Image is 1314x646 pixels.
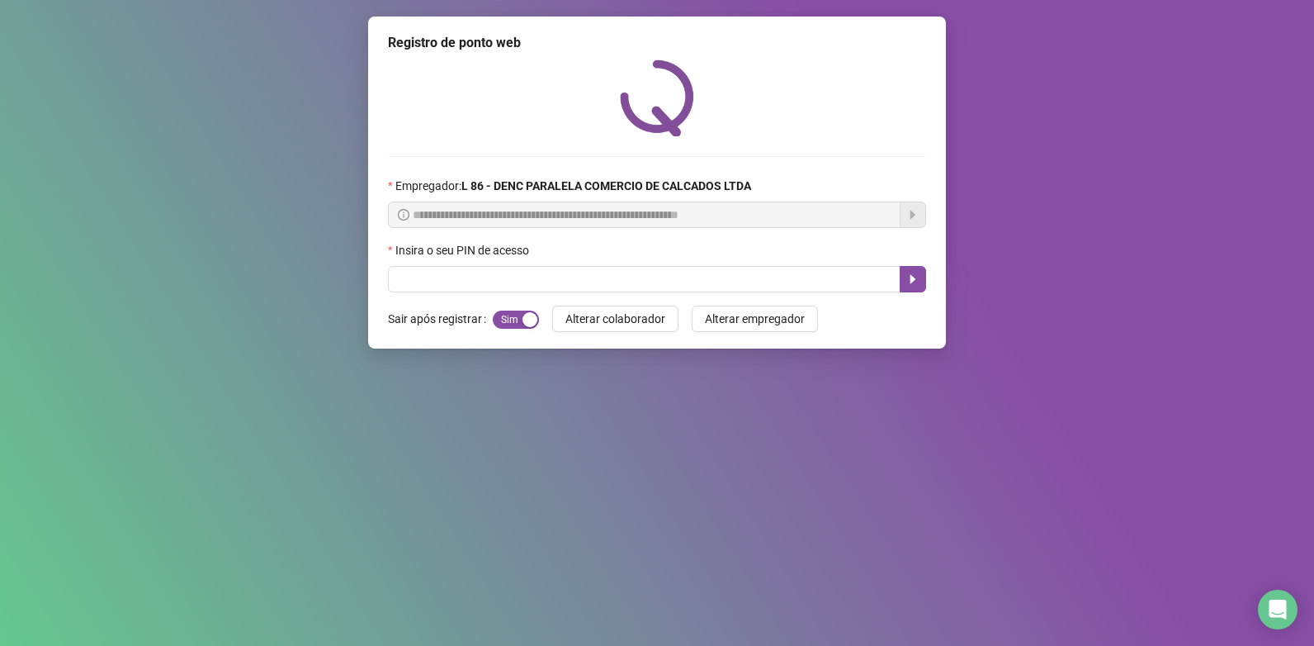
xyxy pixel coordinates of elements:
[1258,590,1297,629] div: Open Intercom Messenger
[461,179,751,192] strong: L 86 - DENC PARALELA COMERCIO DE CALCADOS LTDA
[705,310,805,328] span: Alterar empregador
[552,306,678,332] button: Alterar colaborador
[620,59,694,136] img: QRPoint
[906,273,919,286] span: caret-right
[388,33,926,53] div: Registro de ponto web
[388,306,493,332] label: Sair após registrar
[565,310,665,328] span: Alterar colaborador
[398,209,409,221] span: info-circle
[388,241,540,259] label: Insira o seu PIN de acesso
[692,306,818,332] button: Alterar empregador
[395,177,751,195] span: Empregador :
